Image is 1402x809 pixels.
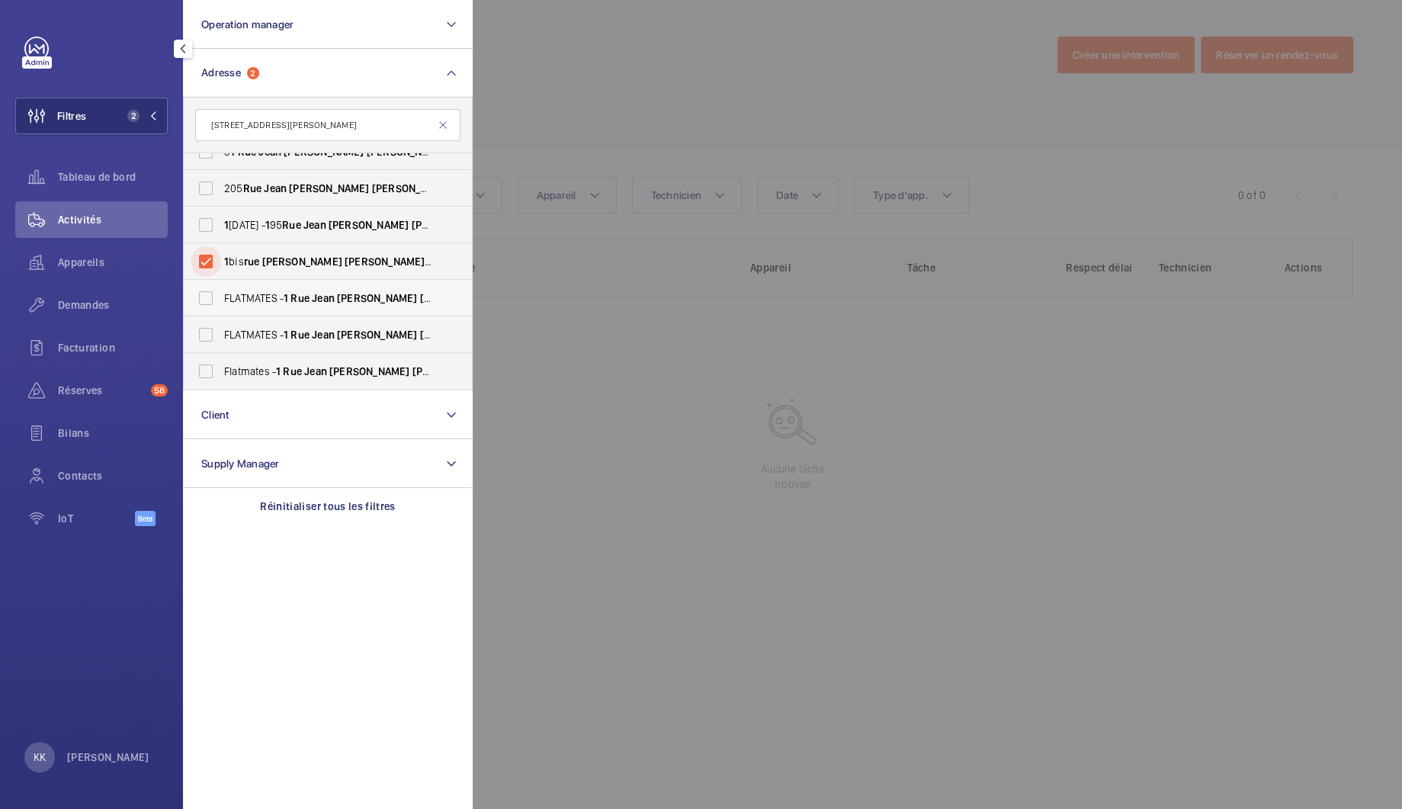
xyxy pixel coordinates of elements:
span: Contacts [58,468,168,483]
span: Filtres [57,108,86,124]
span: Appareils [58,255,168,270]
span: 58 [151,384,168,396]
span: Facturation [58,340,168,355]
span: IoT [58,511,135,526]
span: Demandes [58,297,168,313]
span: Beta [135,511,156,526]
p: KK [34,750,46,765]
button: Filtres2 [15,98,168,134]
p: [PERSON_NAME] [67,750,149,765]
span: 2 [127,110,140,122]
span: Réserves [58,383,145,398]
span: Activités [58,212,168,227]
span: Tableau de bord [58,169,168,185]
span: Bilans [58,425,168,441]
